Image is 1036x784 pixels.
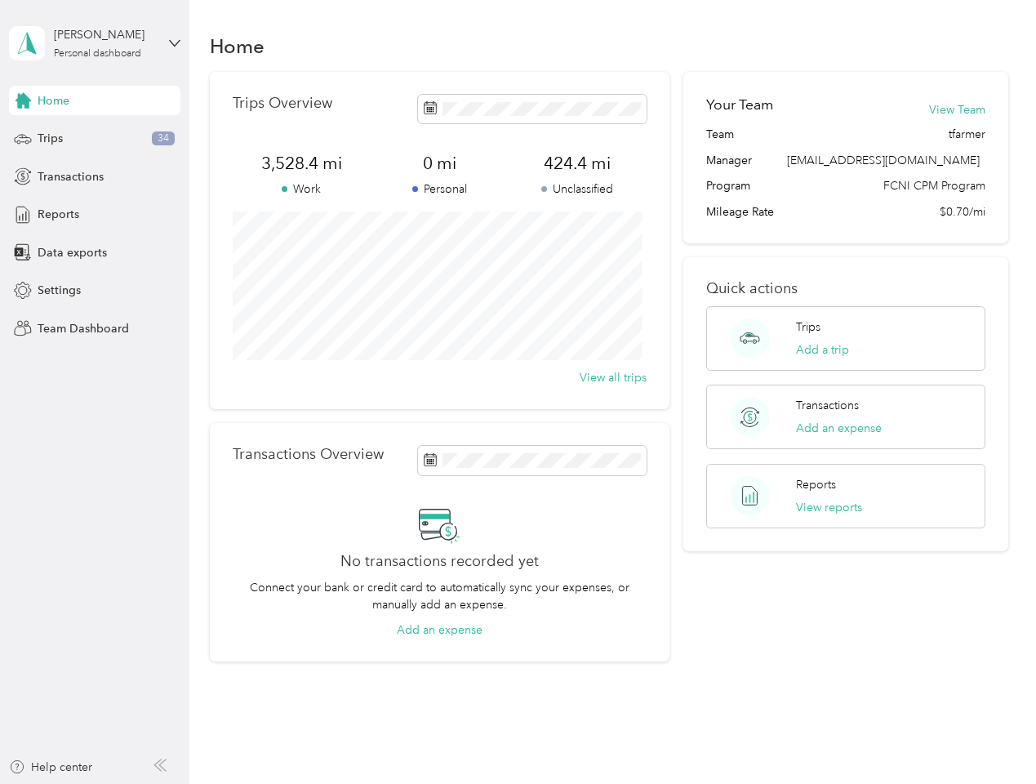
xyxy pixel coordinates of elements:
span: 0 mi [371,152,509,175]
p: Personal [371,180,509,198]
span: tfarmer [949,126,985,143]
span: Manager [706,152,752,169]
p: Reports [796,476,836,493]
span: Team Dashboard [38,320,129,337]
p: Connect your bank or credit card to automatically sync your expenses, or manually add an expense. [233,579,647,613]
span: Transactions [38,168,104,185]
h1: Home [210,38,265,55]
span: 424.4 mi [509,152,647,175]
button: Add a trip [796,341,849,359]
span: Team [706,126,734,143]
span: $0.70/mi [940,203,985,220]
span: Data exports [38,244,107,261]
iframe: Everlance-gr Chat Button Frame [945,693,1036,784]
span: FCNI CPM Program [883,177,985,194]
p: Quick actions [706,280,985,297]
span: Trips [38,130,63,147]
div: [PERSON_NAME] [54,26,156,43]
button: Add an expense [796,420,882,437]
button: View reports [796,499,862,516]
div: Personal dashboard [54,49,141,59]
p: Transactions Overview [233,446,384,463]
span: Mileage Rate [706,203,774,220]
button: View all trips [580,369,647,386]
h2: No transactions recorded yet [340,553,539,570]
span: Settings [38,282,81,299]
span: Home [38,92,69,109]
p: Trips [796,318,820,336]
span: 3,528.4 mi [233,152,371,175]
button: Add an expense [397,621,482,639]
p: Transactions [796,397,859,414]
p: Work [233,180,371,198]
button: View Team [929,101,985,118]
button: Help center [9,759,92,776]
span: [EMAIL_ADDRESS][DOMAIN_NAME] [787,154,980,167]
h2: Your Team [706,95,773,115]
p: Unclassified [509,180,647,198]
p: Trips Overview [233,95,332,112]
span: 34 [152,131,175,146]
span: Reports [38,206,79,223]
span: Program [706,177,750,194]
